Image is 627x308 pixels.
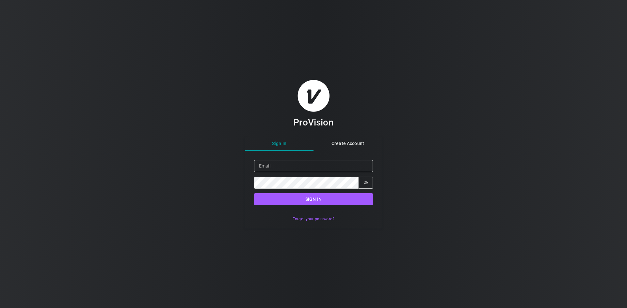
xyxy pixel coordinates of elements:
input: Email [254,160,373,172]
button: Sign in [254,193,373,205]
h3: ProVision [293,117,333,128]
button: Forgot your password? [289,214,338,224]
button: Sign In [245,137,313,151]
button: Create Account [313,137,382,151]
button: Show password [359,177,373,189]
